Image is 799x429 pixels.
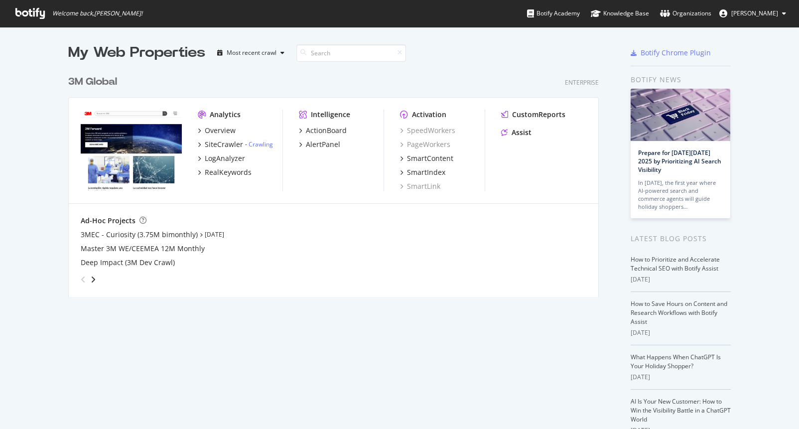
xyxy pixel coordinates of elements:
div: [DATE] [631,275,731,284]
div: Botify news [631,74,731,85]
div: SiteCrawler [205,140,243,149]
span: Jenna Thacker [731,9,778,17]
button: Most recent crawl [213,45,288,61]
div: Botify Chrome Plugin [641,48,711,58]
div: Organizations [660,8,711,18]
div: Knowledge Base [591,8,649,18]
input: Search [296,44,406,62]
a: How to Prioritize and Accelerate Technical SEO with Botify Assist [631,255,720,273]
div: Assist [512,128,532,138]
div: Ad-Hoc Projects [81,216,135,226]
a: Prepare for [DATE][DATE] 2025 by Prioritizing AI Search Visibility [638,148,721,174]
div: grid [68,63,607,297]
div: Botify Academy [527,8,580,18]
a: SmartIndex [400,167,445,177]
a: Deep Impact (3M Dev Crawl) [81,258,175,268]
a: ActionBoard [299,126,347,136]
div: In [DATE], the first year where AI-powered search and commerce agents will guide holiday shoppers… [638,179,723,211]
div: Activation [412,110,446,120]
a: SmartContent [400,153,453,163]
a: SmartLink [400,181,440,191]
a: SiteCrawler- Crawling [198,140,273,149]
div: angle-left [77,272,90,287]
span: Welcome back, [PERSON_NAME] ! [52,9,142,17]
div: My Web Properties [68,43,205,63]
a: How to Save Hours on Content and Research Workflows with Botify Assist [631,299,727,326]
div: Analytics [210,110,241,120]
a: 3MEC - Curiosity (3.75M bimonthly) [81,230,198,240]
a: 3M Global [68,75,121,89]
a: PageWorkers [400,140,450,149]
button: [PERSON_NAME] [711,5,794,21]
div: SmartContent [407,153,453,163]
a: Assist [501,128,532,138]
div: AlertPanel [306,140,340,149]
a: LogAnalyzer [198,153,245,163]
div: CustomReports [512,110,565,120]
div: ActionBoard [306,126,347,136]
div: Latest Blog Posts [631,233,731,244]
div: Intelligence [311,110,350,120]
a: AI Is Your New Customer: How to Win the Visibility Battle in a ChatGPT World [631,397,731,424]
div: Most recent crawl [227,50,276,56]
div: - [245,140,273,148]
div: angle-right [90,275,97,285]
div: Enterprise [565,78,599,87]
a: RealKeywords [198,167,252,177]
div: 3M Global [68,75,117,89]
a: Overview [198,126,236,136]
a: [DATE] [205,230,224,239]
div: SmartIndex [407,167,445,177]
a: Botify Chrome Plugin [631,48,711,58]
img: Prepare for Black Friday 2025 by Prioritizing AI Search Visibility [631,89,730,141]
div: [DATE] [631,373,731,382]
a: CustomReports [501,110,565,120]
div: [DATE] [631,328,731,337]
div: Overview [205,126,236,136]
a: AlertPanel [299,140,340,149]
a: Master 3M WE/CEEMEA 12M Monthly [81,244,205,254]
a: SpeedWorkers [400,126,455,136]
a: What Happens When ChatGPT Is Your Holiday Shopper? [631,353,721,370]
img: www.command.com [81,110,182,190]
div: RealKeywords [205,167,252,177]
div: LogAnalyzer [205,153,245,163]
a: Crawling [249,140,273,148]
